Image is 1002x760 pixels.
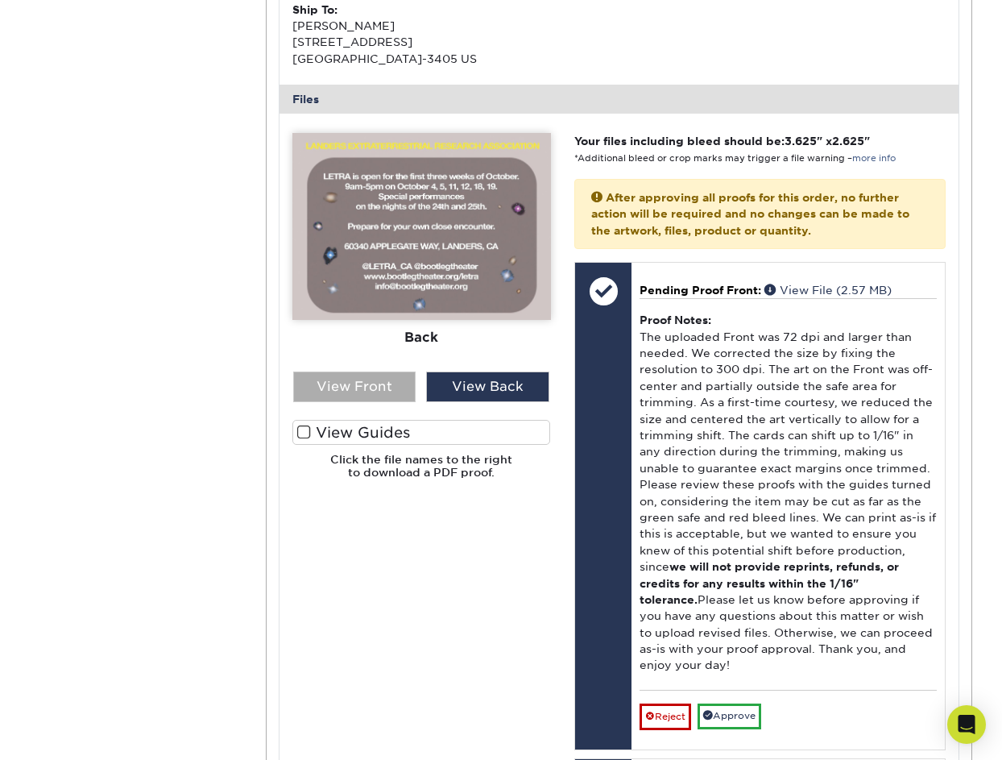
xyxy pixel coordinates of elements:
div: Files [279,85,959,114]
div: Back [292,320,551,355]
small: *Additional bleed or crop marks may trigger a file warning – [574,153,896,164]
div: [PERSON_NAME] [STREET_ADDRESS] [GEOGRAPHIC_DATA]-3405 US [292,2,619,68]
strong: Your files including bleed should be: " x " [574,135,870,147]
span: 3.625 [785,135,817,147]
div: Open Intercom Messenger [947,705,986,744]
a: more info [852,153,896,164]
span: Pending Proof Front: [640,284,761,297]
a: Reject [640,704,691,729]
strong: After approving all proofs for this order, no further action will be required and no changes can ... [591,191,909,237]
div: View Front [293,372,416,402]
a: View File (2.57 MB) [764,284,892,297]
strong: Ship To: [292,3,337,16]
h6: Click the file names to the right to download a PDF proof. [292,453,551,492]
a: Approve [698,704,761,729]
b: we will not provide reprints, refunds, or credits for any results within the 1/16" tolerance. [640,560,899,606]
label: View Guides [292,420,551,445]
span: 2.625 [832,135,864,147]
strong: Proof Notes: [640,314,711,326]
div: View Back [426,372,549,402]
div: The uploaded Front was 72 dpi and larger than needed. We corrected the size by fixing the resolut... [640,298,937,690]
